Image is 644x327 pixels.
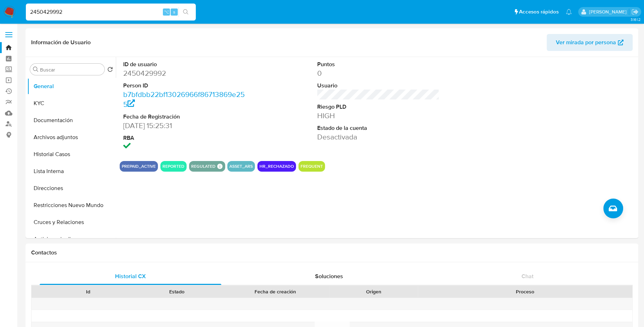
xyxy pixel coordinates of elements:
[123,134,245,142] dt: RBA
[137,288,216,295] div: Estado
[317,103,439,111] dt: Riesgo PLD
[123,113,245,121] dt: Fecha de Registración
[123,82,245,90] dt: Person ID
[27,231,116,248] button: Anticipos de dinero
[317,61,439,68] dt: Puntos
[164,8,169,15] span: ⌥
[27,95,116,112] button: KYC
[33,67,39,72] button: Buscar
[519,8,559,16] span: Accesos rápidos
[31,249,633,256] h1: Contactos
[317,132,439,142] dd: Desactivada
[27,129,116,146] button: Archivos adjuntos
[27,163,116,180] button: Lista Interna
[27,78,116,95] button: General
[27,112,116,129] button: Documentación
[423,288,627,295] div: Proceso
[317,82,439,90] dt: Usuario
[27,146,116,163] button: Historial Casos
[556,34,616,51] span: Ver mirada por persona
[315,272,343,280] span: Soluciones
[123,89,245,109] a: b7bfdbb22bf13026966f86713869e255
[566,9,572,15] a: Notificaciones
[123,121,245,131] dd: [DATE] 15:25:31
[40,67,102,73] input: Buscar
[173,8,175,15] span: s
[317,111,439,121] dd: HIGH
[115,272,146,280] span: Historial CX
[589,8,629,15] p: stefania.bordes@mercadolibre.com
[631,8,639,16] a: Salir
[107,67,113,74] button: Volver al orden por defecto
[547,34,633,51] button: Ver mirada por persona
[27,197,116,214] button: Restricciones Nuevo Mundo
[49,288,127,295] div: Id
[123,61,245,68] dt: ID de usuario
[26,7,196,17] input: Buscar usuario o caso...
[334,288,413,295] div: Origen
[522,272,534,280] span: Chat
[123,68,245,78] dd: 2450429992
[317,124,439,132] dt: Estado de la cuenta
[27,180,116,197] button: Direcciones
[31,39,91,46] h1: Información de Usuario
[226,288,324,295] div: Fecha de creación
[317,68,439,78] dd: 0
[27,214,116,231] button: Cruces y Relaciones
[178,7,193,17] button: search-icon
